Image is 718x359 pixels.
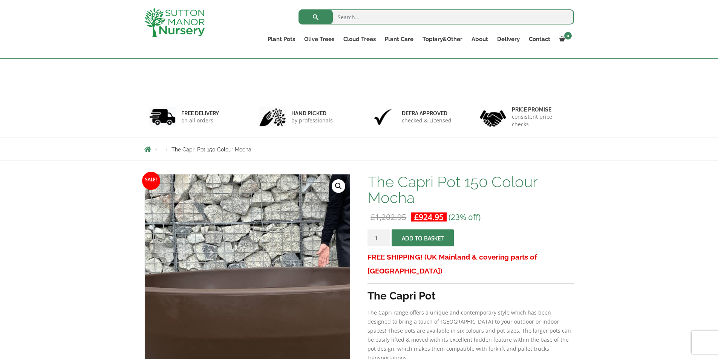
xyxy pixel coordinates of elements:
span: (23% off) [449,212,481,222]
img: 4.jpg [480,105,506,128]
nav: Breadcrumbs [144,146,574,152]
button: Add to basket [392,229,454,246]
a: Olive Trees [300,34,339,44]
h6: hand picked [291,110,333,117]
a: Plant Care [380,34,418,44]
a: Contact [524,34,555,44]
bdi: 924.95 [414,212,444,222]
input: Search... [299,9,574,24]
p: by professionals [291,117,333,124]
h6: Price promise [512,106,569,113]
bdi: 1,202.95 [370,212,406,222]
a: Topiary&Other [418,34,467,44]
span: 0 [564,32,572,40]
h1: The Capri Pot 150 Colour Mocha [367,174,574,206]
h6: FREE DELIVERY [181,110,219,117]
a: View full-screen image gallery [332,179,345,193]
p: on all orders [181,117,219,124]
p: consistent price checks [512,113,569,128]
a: 0 [555,34,574,44]
img: 1.jpg [149,107,176,127]
a: Cloud Trees [339,34,380,44]
span: £ [414,212,419,222]
p: checked & Licensed [402,117,452,124]
span: £ [370,212,375,222]
input: Product quantity [367,229,390,246]
a: Plant Pots [263,34,300,44]
strong: The Capri Pot [367,290,436,302]
h6: Defra approved [402,110,452,117]
span: The Capri Pot 150 Colour Mocha [171,147,251,153]
a: About [467,34,493,44]
span: Sale! [142,172,160,190]
a: Delivery [493,34,524,44]
img: 3.jpg [370,107,396,127]
img: 2.jpg [259,107,286,127]
img: logo [144,8,205,37]
h3: FREE SHIPPING! (UK Mainland & covering parts of [GEOGRAPHIC_DATA]) [367,250,574,278]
